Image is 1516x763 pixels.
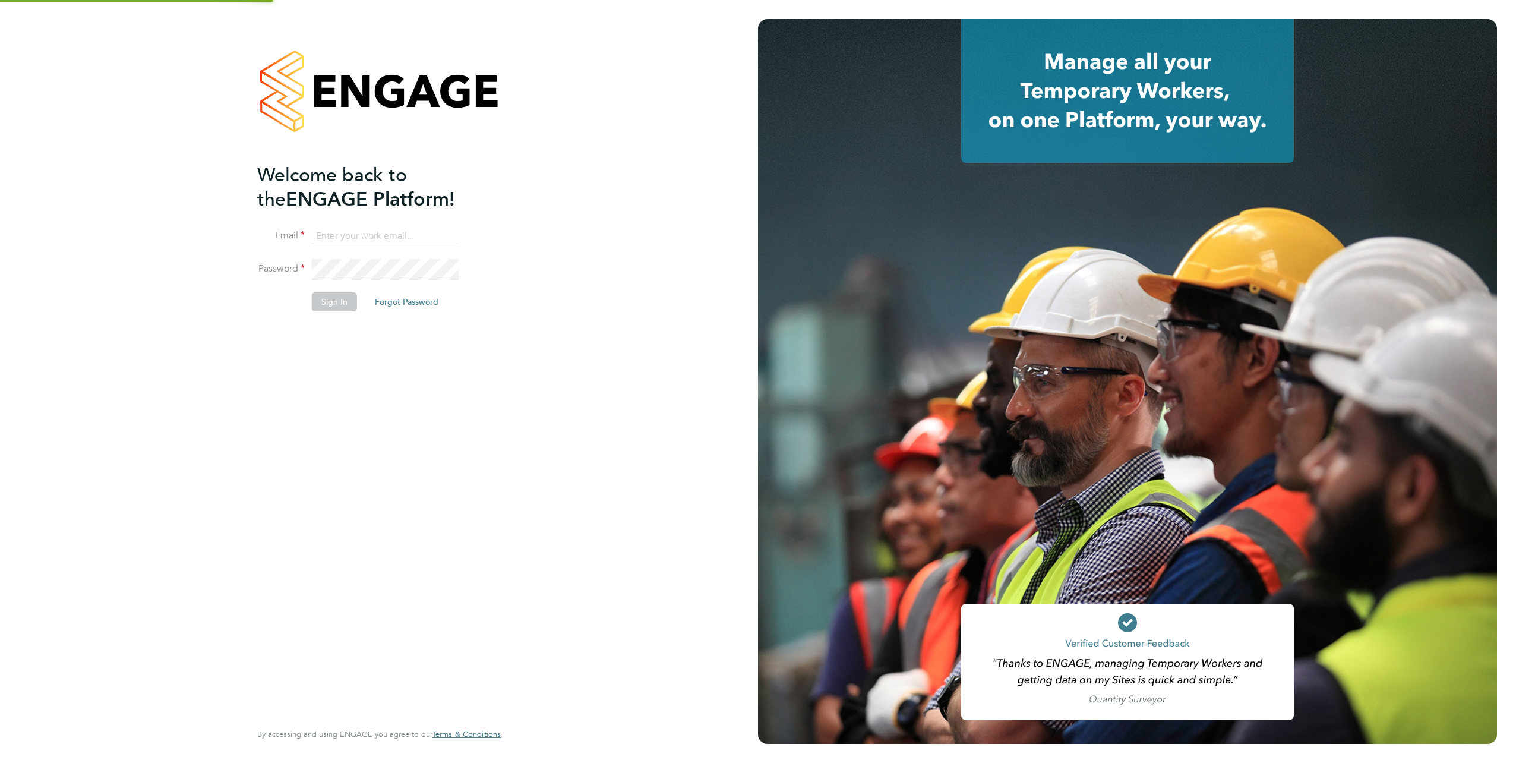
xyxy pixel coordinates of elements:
[257,163,407,211] span: Welcome back to the
[365,292,448,311] button: Forgot Password
[312,292,357,311] button: Sign In
[432,730,501,739] a: Terms & Conditions
[257,263,305,275] label: Password
[257,163,489,212] h2: ENGAGE Platform!
[312,226,459,247] input: Enter your work email...
[257,729,501,739] span: By accessing and using ENGAGE you agree to our
[257,229,305,242] label: Email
